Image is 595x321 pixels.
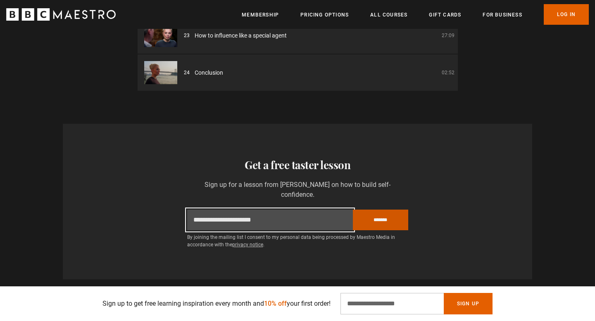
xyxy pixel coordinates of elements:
button: Sign Up [444,293,493,314]
h3: Get a free taster lesson [69,157,526,173]
a: For business [483,11,522,19]
span: Conclusion [195,68,223,77]
p: 23 [184,32,190,39]
p: 24 [184,69,190,76]
span: How to influence like a special agent [195,31,287,40]
a: Pricing Options [300,11,349,19]
p: Sign up for a lesson from [PERSON_NAME] on how to build self-confidence. [187,180,408,200]
p: 27:09 [442,32,455,39]
a: Membership [242,11,279,19]
svg: BBC Maestro [6,8,116,21]
nav: Primary [242,4,589,25]
span: 10% off [264,300,287,307]
a: All Courses [370,11,407,19]
a: Log In [544,4,589,25]
a: privacy notice [232,242,263,248]
p: 02:52 [442,69,455,76]
a: Gift Cards [429,11,461,19]
p: Sign up to get free learning inspiration every month and your first order! [102,299,331,309]
p: By joining the mailing list I consent to my personal data being processed by Maestro Media in acc... [187,234,408,248]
